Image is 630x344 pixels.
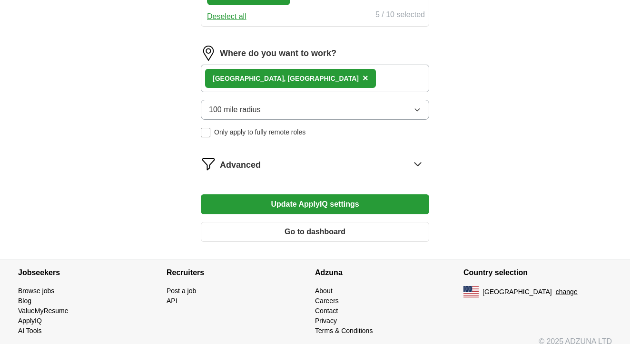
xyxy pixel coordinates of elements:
h4: Country selection [463,259,612,286]
a: Post a job [167,287,196,295]
a: About [315,287,333,295]
button: change [556,287,578,297]
span: × [363,73,368,83]
button: Deselect all [207,11,246,22]
input: Only apply to fully remote roles [201,128,210,137]
span: 100 mile radius [209,104,261,115]
button: × [363,71,368,86]
div: [GEOGRAPHIC_DATA], [GEOGRAPHIC_DATA] [213,74,359,84]
img: location.png [201,46,216,61]
img: filter [201,156,216,172]
button: Update ApplyIQ settings [201,194,429,214]
a: Careers [315,297,339,305]
a: AI Tools [18,327,42,334]
span: Only apply to fully remote roles [214,127,305,137]
a: Browse jobs [18,287,54,295]
button: 100 mile radius [201,100,429,120]
div: 5 / 10 selected [375,9,425,22]
a: ValueMyResume [18,307,69,315]
a: Blog [18,297,31,305]
a: ApplyIQ [18,317,42,325]
a: API [167,297,177,305]
a: Contact [315,307,338,315]
span: [GEOGRAPHIC_DATA] [482,287,552,297]
span: Advanced [220,159,261,172]
label: Where do you want to work? [220,47,336,60]
a: Privacy [315,317,337,325]
button: Go to dashboard [201,222,429,242]
a: Terms & Conditions [315,327,373,334]
img: US flag [463,286,479,297]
